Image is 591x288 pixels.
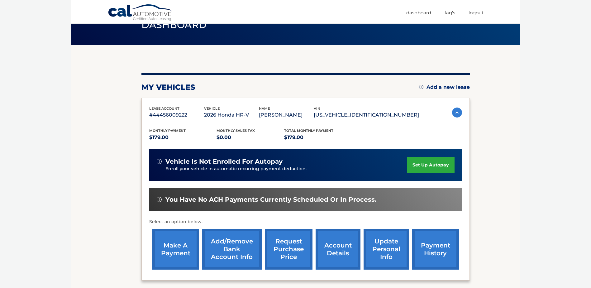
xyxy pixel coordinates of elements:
h2: my vehicles [141,83,195,92]
a: request purchase price [265,229,312,270]
a: account details [316,229,360,270]
p: $179.00 [284,133,352,142]
span: Monthly Payment [149,128,186,133]
a: Dashboard [406,7,431,18]
p: Select an option below: [149,218,462,226]
p: [US_VEHICLE_IDENTIFICATION_NUMBER] [314,111,419,119]
a: payment history [412,229,459,270]
a: FAQ's [445,7,455,18]
a: Cal Automotive [108,4,173,22]
span: You have no ACH payments currently scheduled or in process. [165,196,376,204]
span: vin [314,106,320,111]
a: make a payment [152,229,199,270]
img: accordion-active.svg [452,108,462,118]
a: Add/Remove bank account info [202,229,262,270]
img: add.svg [419,85,423,89]
span: Dashboard [141,19,207,31]
p: Enroll your vehicle in automatic recurring payment deduction. [165,166,407,172]
p: #44456009222 [149,111,204,119]
p: $0.00 [217,133,284,142]
a: Add a new lease [419,84,470,90]
p: 2026 Honda HR-V [204,111,259,119]
span: Total Monthly Payment [284,128,333,133]
a: Logout [469,7,484,18]
span: lease account [149,106,179,111]
p: $179.00 [149,133,217,142]
img: alert-white.svg [157,159,162,164]
span: Monthly sales Tax [217,128,255,133]
span: name [259,106,270,111]
a: set up autopay [407,157,454,173]
span: vehicle is not enrolled for autopay [165,158,283,166]
a: update personal info [364,229,409,270]
span: vehicle [204,106,220,111]
img: alert-white.svg [157,197,162,202]
p: [PERSON_NAME] [259,111,314,119]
